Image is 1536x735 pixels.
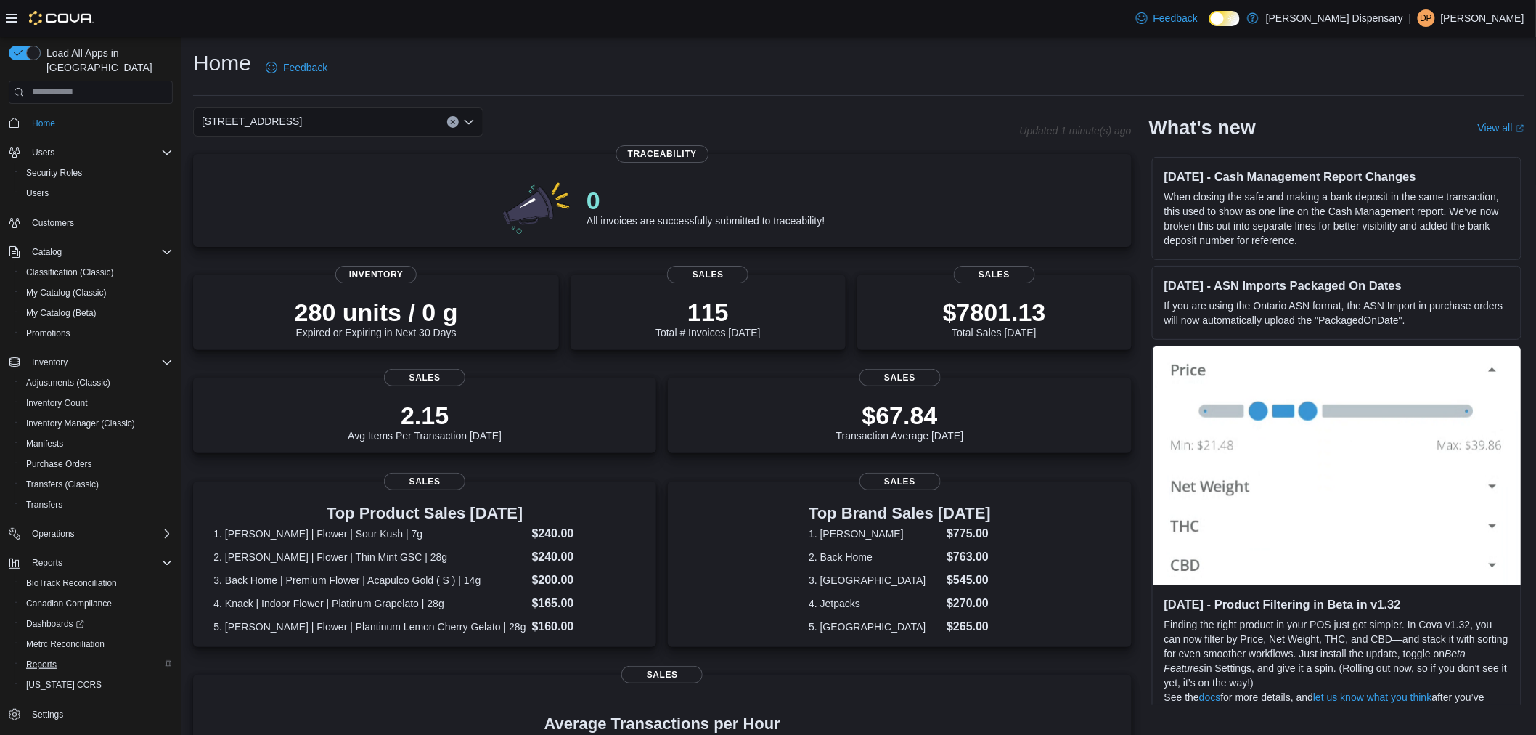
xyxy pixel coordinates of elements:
[532,595,636,612] dd: $165.00
[26,705,173,723] span: Settings
[20,615,173,633] span: Dashboards
[26,499,62,511] span: Transfers
[193,49,251,78] h1: Home
[26,706,69,723] a: Settings
[26,554,68,572] button: Reports
[3,524,179,544] button: Operations
[26,598,112,609] span: Canadian Compliance
[1149,116,1256,139] h2: What's new
[3,242,179,262] button: Catalog
[954,266,1035,283] span: Sales
[26,479,99,490] span: Transfers (Classic)
[1516,124,1524,133] svg: External link
[1164,190,1509,248] p: When closing the safe and making a bank deposit in the same transaction, this used to show as one...
[1164,169,1509,184] h3: [DATE] - Cash Management Report Changes
[947,548,991,566] dd: $763.00
[26,114,173,132] span: Home
[15,283,179,303] button: My Catalog (Classic)
[621,666,703,683] span: Sales
[15,303,179,323] button: My Catalog (Beta)
[1409,9,1412,27] p: |
[26,214,173,232] span: Customers
[947,572,991,589] dd: $545.00
[809,620,941,634] dt: 5. [GEOGRAPHIC_DATA]
[15,573,179,593] button: BioTrack Reconciliation
[15,634,179,654] button: Metrc Reconciliation
[26,115,61,132] a: Home
[20,615,90,633] a: Dashboards
[943,298,1046,338] div: Total Sales [DATE]
[20,635,173,653] span: Metrc Reconciliation
[3,704,179,725] button: Settings
[26,144,173,161] span: Users
[532,548,636,566] dd: $240.00
[15,474,179,495] button: Transfers (Classic)
[26,577,117,589] span: BioTrack Reconciliation
[20,435,173,452] span: Manifests
[20,676,173,694] span: Washington CCRS
[26,243,173,261] span: Catalog
[26,167,82,179] span: Security Roles
[26,144,60,161] button: Users
[1153,11,1198,25] span: Feedback
[20,476,173,493] span: Transfers (Classic)
[20,284,173,301] span: My Catalog (Classic)
[947,525,991,543] dd: $775.00
[20,496,68,513] a: Transfers
[15,413,179,434] button: Inventory Manager (Classic)
[29,11,94,25] img: Cova
[32,246,62,258] span: Catalog
[1209,11,1240,26] input: Dark Mode
[213,550,526,564] dt: 2. [PERSON_NAME] | Flower | Thin Mint GSC | 28g
[26,267,114,278] span: Classification (Classic)
[20,574,173,592] span: BioTrack Reconciliation
[1164,299,1509,328] p: If you are using the Ontario ASN format, the ASN Import in purchase orders will now automatically...
[32,528,75,540] span: Operations
[26,418,135,429] span: Inventory Manager (Classic)
[20,304,173,322] span: My Catalog (Beta)
[20,374,173,391] span: Adjustments (Classic)
[947,595,991,612] dd: $270.00
[809,550,941,564] dt: 2. Back Home
[20,595,118,612] a: Canadian Compliance
[1164,597,1509,612] h3: [DATE] - Product Filtering in Beta in v1.32
[447,116,459,128] button: Clear input
[809,573,941,588] dt: 3. [GEOGRAPHIC_DATA]
[20,394,173,412] span: Inventory Count
[20,304,102,322] a: My Catalog (Beta)
[26,214,80,232] a: Customers
[20,264,173,281] span: Classification (Classic)
[15,593,179,614] button: Canadian Compliance
[213,527,526,541] dt: 1. [PERSON_NAME] | Flower | Sour Kush | 7g
[26,458,92,470] span: Purchase Orders
[15,323,179,344] button: Promotions
[20,676,107,694] a: [US_STATE] CCRS
[20,184,54,202] a: Users
[20,184,173,202] span: Users
[15,163,179,183] button: Security Roles
[15,495,179,515] button: Transfers
[15,614,179,634] a: Dashboards
[15,373,179,393] button: Adjustments (Classic)
[3,352,179,373] button: Inventory
[26,554,173,572] span: Reports
[348,401,502,430] p: 2.15
[1441,9,1524,27] p: [PERSON_NAME]
[26,354,73,371] button: Inventory
[26,187,49,199] span: Users
[26,525,81,543] button: Operations
[1199,691,1221,703] a: docs
[26,638,105,650] span: Metrc Reconciliation
[32,147,54,158] span: Users
[809,596,941,611] dt: 4. Jetpacks
[532,618,636,635] dd: $160.00
[20,496,173,513] span: Transfers
[809,527,941,541] dt: 1. [PERSON_NAME]
[15,183,179,203] button: Users
[20,435,69,452] a: Manifests
[587,186,825,227] div: All invoices are successfully submitted to traceability!
[20,325,173,342] span: Promotions
[20,264,120,281] a: Classification (Classic)
[20,656,173,673] span: Reports
[20,476,105,493] a: Transfers (Classic)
